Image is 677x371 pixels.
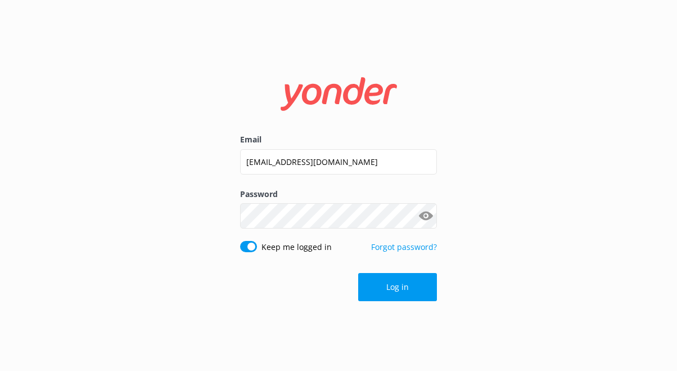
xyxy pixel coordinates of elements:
[414,205,437,227] button: Show password
[240,188,437,200] label: Password
[371,242,437,252] a: Forgot password?
[261,241,332,253] label: Keep me logged in
[240,133,437,146] label: Email
[240,149,437,175] input: user@emailaddress.com
[358,273,437,301] button: Log in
